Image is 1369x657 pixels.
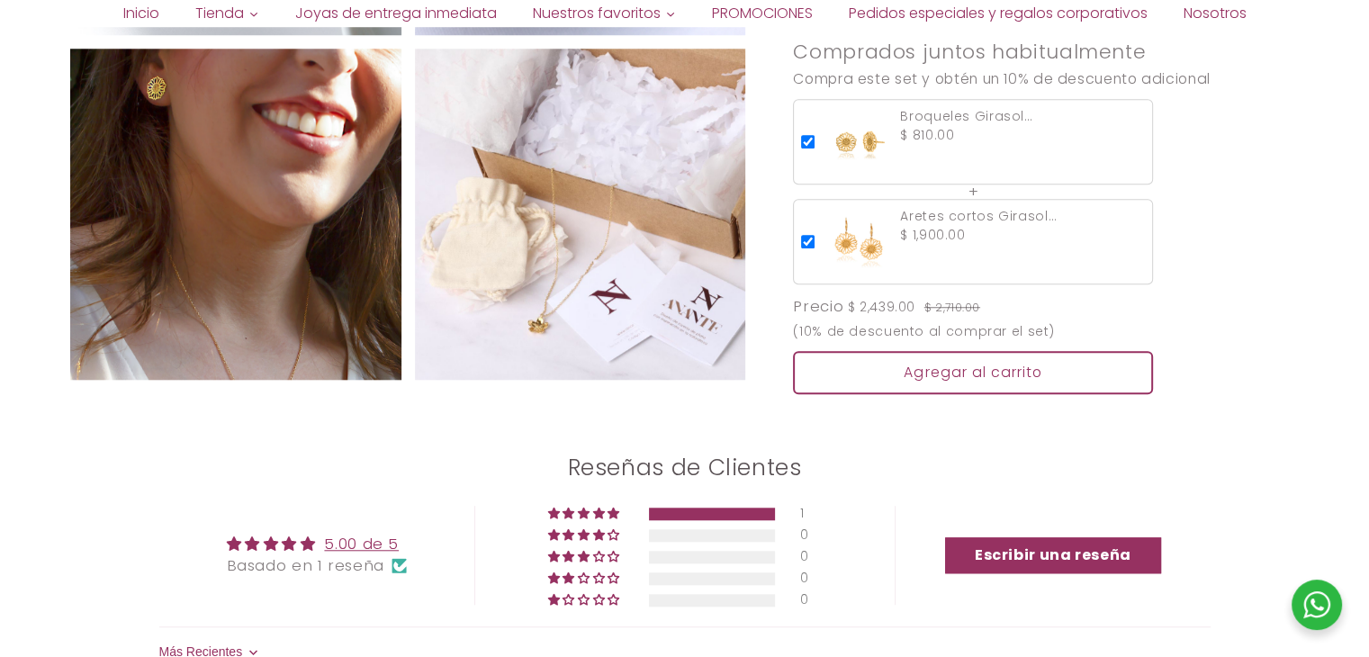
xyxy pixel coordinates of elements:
img: Verified Checkmark [392,558,407,573]
div: Aretes cortos Girasol [PERSON_NAME] con baño de oro [900,207,1130,226]
small: (10% de descuento al comprar el set) [793,322,1055,340]
span: Joyas de entrega inmediata [295,4,497,23]
img: 011E01_M.jpg [70,49,401,381]
span: Precio [793,295,843,317]
h2: Reseñas de Clientes [159,452,1211,483]
div: Agregar al carrito [793,351,1153,394]
div: + [793,184,1153,199]
span: Nosotros [1184,4,1247,23]
div: 100% (1) reviews with 5 star rating [548,508,623,519]
span: $ 2,439.00 [848,298,915,316]
span: PROMOCIONES [712,4,813,23]
h3: Comprados juntos habitualmente [793,40,1299,65]
span: Pedidos especiales y regalos corporativos [849,4,1148,23]
span: Inicio [123,4,159,23]
a: Escribir una reseña [945,537,1161,573]
span: Nuestros favoritos [533,4,661,23]
img: empaque_c0ff4f11-f123-4309-8458-d3309c7c3d1a.jpg [415,49,746,381]
span: $ 1,900.00 [900,226,965,244]
span: $ 2,710.00 [924,300,980,315]
img: 011E03_200x200.jpg [825,208,893,275]
a: 5.00 de 5 [324,533,399,554]
div: Average rating is 5.00 stars [227,534,407,555]
div: 1 [800,508,822,520]
h4: Compra este set y obtén un 10% de descuento adicional [793,70,1299,88]
span: $ 810.00 [900,126,954,144]
span: Tienda [195,4,244,23]
div: Basado en 1 reseña [227,555,407,577]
